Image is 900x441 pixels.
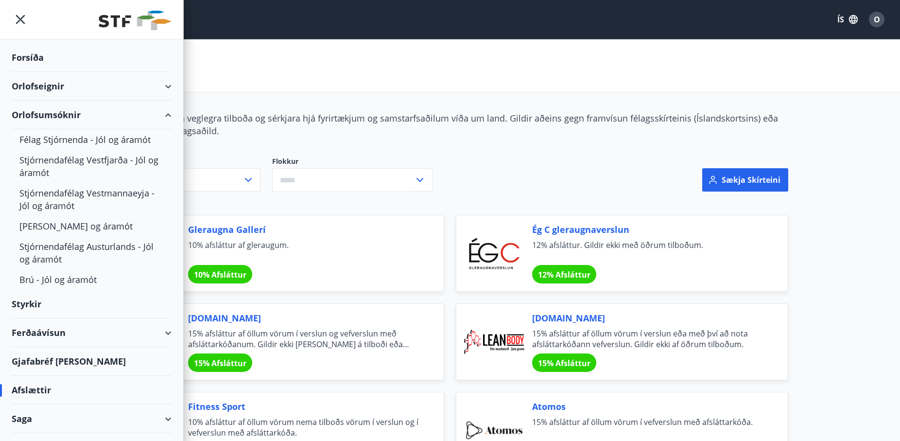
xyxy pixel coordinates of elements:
[19,150,164,183] div: Stjórnendafélag Vestfjarða - Jól og áramót
[112,157,260,168] span: Svæði
[12,11,29,28] button: menu
[194,358,246,369] span: 15% Afsláttur
[12,290,172,318] div: Styrkir
[112,112,778,137] span: Félagsmenn njóta veglegra tilboða og sérkjara hjá fyrirtækjum og samstarfsaðilum víða um land. Gi...
[538,358,590,369] span: 15% Afsláttur
[538,269,590,280] span: 12% Afsláttur
[188,328,420,350] span: 15% afsláttur af öllum vörum í verslun og vefverslun með afsláttarkóðanum. Gildir ekki [PERSON_NA...
[532,417,764,438] span: 15% afsláttur af öllum vörum í vefverslun með afsláttarkóða.
[112,168,260,192] button: Allt
[19,183,164,216] div: Stjórnendafélag Vestmannaeyja - Jól og áramót
[12,405,172,433] div: Saga
[832,11,863,28] button: ÍS
[702,168,788,192] button: Sækja skírteini
[188,400,420,413] span: Fitness Sport
[532,400,764,413] span: Atomos
[12,43,172,72] div: Forsíða
[188,417,420,438] span: 10% afsláttur af öllum vörum nema tilboðs vörum í verslun og í vefverslun með afsláttarkóða.
[188,240,420,261] span: 10% afsláttur af gleraugum.
[12,347,172,376] div: Gjafabréf [PERSON_NAME]
[19,269,164,290] div: Brú - Jól og áramót
[874,14,880,25] span: O
[532,240,764,261] span: 12% afsláttur. Gildir ekki með öðrum tilboðum.
[865,8,888,31] button: O
[532,312,764,324] span: [DOMAIN_NAME]
[12,318,172,347] div: Ferðaávísun
[12,101,172,129] div: Orlofsumsóknir
[19,129,164,150] div: Félag Stjórnenda - Jól og áramót
[272,157,433,166] label: Flokkur
[12,72,172,101] div: Orlofseignir
[188,223,420,236] span: Gleraugna Gallerí
[12,376,172,405] div: Afslættir
[99,11,172,30] img: union_logo
[532,223,764,236] span: Ég C gleraugnaverslun
[19,236,164,269] div: Stjórnendafélag Austurlands - Jól og áramót
[188,312,420,324] span: [DOMAIN_NAME]
[532,328,764,350] span: 15% afsláttur af öllum vörum í verslun eða með því að nota afsláttarkóðann vefverslun. Gildir ekk...
[19,216,164,236] div: [PERSON_NAME] og áramót
[194,269,246,280] span: 10% Afsláttur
